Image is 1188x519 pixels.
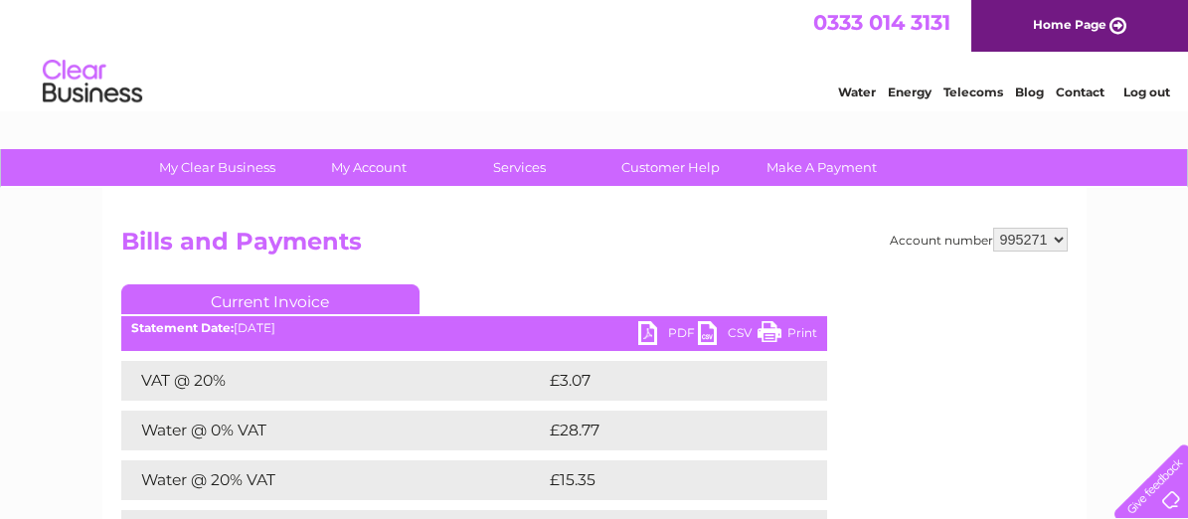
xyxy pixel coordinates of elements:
a: 0333 014 3131 [813,10,950,35]
a: Services [437,149,601,186]
td: Water @ 0% VAT [121,411,545,450]
a: Log out [1122,85,1169,99]
a: Energy [888,85,932,99]
div: [DATE] [121,321,827,335]
td: VAT @ 20% [121,361,545,401]
img: logo.png [42,52,143,112]
a: Make A Payment [740,149,904,186]
div: Clear Business is a trading name of Verastar Limited (registered in [GEOGRAPHIC_DATA] No. 3667643... [125,11,1065,96]
a: Customer Help [589,149,753,186]
b: Statement Date: [131,320,234,335]
td: £3.07 [545,361,780,401]
a: Water [838,85,876,99]
a: My Account [286,149,450,186]
td: £15.35 [545,460,784,500]
a: Blog [1015,85,1044,99]
a: Contact [1056,85,1104,99]
a: PDF [638,321,698,350]
h2: Bills and Payments [121,228,1068,265]
a: Print [758,321,817,350]
a: Telecoms [943,85,1003,99]
td: Water @ 20% VAT [121,460,545,500]
div: Account number [890,228,1068,252]
td: £28.77 [545,411,786,450]
a: My Clear Business [135,149,299,186]
a: Current Invoice [121,284,420,314]
a: CSV [698,321,758,350]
